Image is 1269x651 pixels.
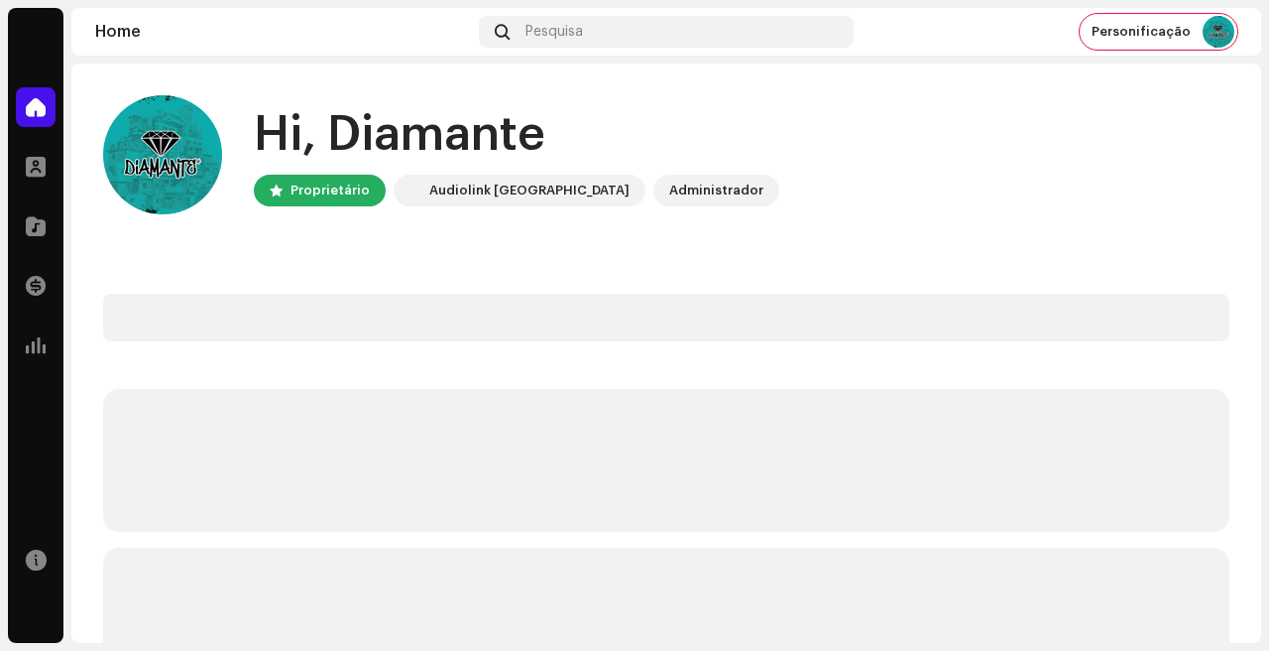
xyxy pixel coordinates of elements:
div: Audiolink [GEOGRAPHIC_DATA] [429,179,630,202]
span: Pesquisa [525,24,583,40]
div: Home [95,24,471,40]
img: 730b9dfe-18b5-4111-b483-f30b0c182d82 [398,179,421,202]
img: 6d195596-35bc-4cc6-b0e2-8803f69e081f [1203,16,1234,48]
span: Personificação [1092,24,1191,40]
div: Hi, Diamante [254,103,779,167]
div: Proprietário [290,179,370,202]
img: 6d195596-35bc-4cc6-b0e2-8803f69e081f [103,95,222,214]
div: Administrador [669,179,763,202]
